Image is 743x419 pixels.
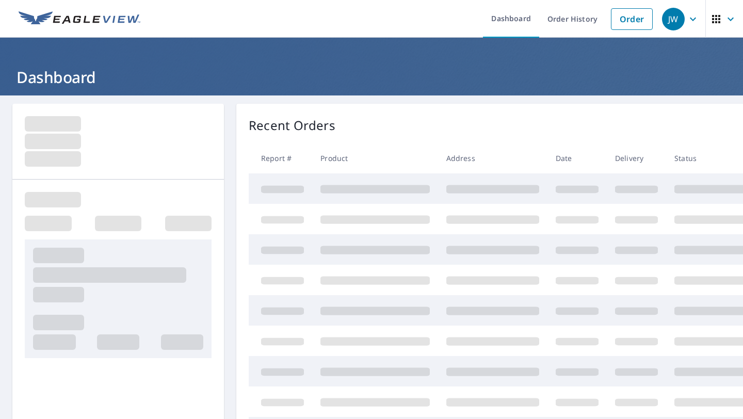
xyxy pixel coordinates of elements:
[312,143,438,173] th: Product
[249,143,312,173] th: Report #
[12,67,731,88] h1: Dashboard
[662,8,685,30] div: JW
[611,8,653,30] a: Order
[438,143,547,173] th: Address
[607,143,666,173] th: Delivery
[547,143,607,173] th: Date
[249,116,335,135] p: Recent Orders
[19,11,140,27] img: EV Logo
